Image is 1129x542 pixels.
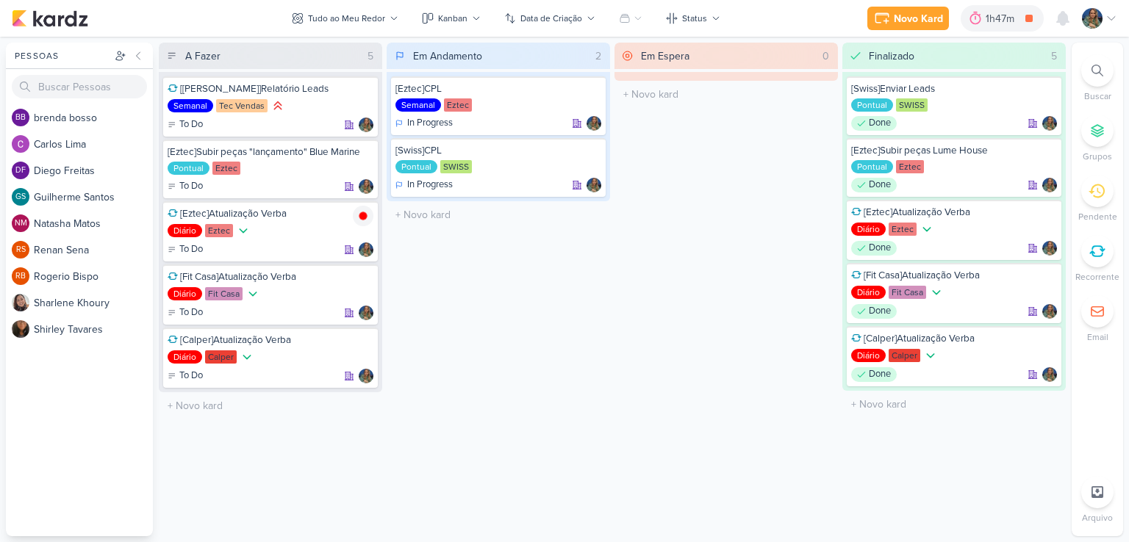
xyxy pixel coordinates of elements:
[869,178,891,192] p: Done
[869,304,891,319] p: Done
[359,242,373,257] div: Responsável: Isabella Gutierres
[589,48,607,64] div: 2
[168,99,213,112] div: Semanal
[12,294,29,311] img: Sharlene Khoury
[851,98,893,112] div: Pontual
[407,116,453,131] p: In Progress
[395,82,601,95] div: [Eztec]CPL
[1072,54,1123,103] li: Ctrl + F
[894,11,943,26] div: Novo Kard
[15,114,26,122] p: bb
[1042,178,1057,192] div: Responsável: Isabella Gutierres
[205,350,237,364] div: Calper
[1042,304,1057,319] div: Responsável: Isabella Gutierres
[359,242,373,257] img: Isabella Gutierres
[641,48,689,64] div: Em Espera
[1087,330,1108,344] p: Email
[236,223,251,238] div: Prioridade Baixa
[168,82,373,95] div: [Tec Vendas]Relatório Leads
[168,224,202,237] div: Diário
[15,193,26,201] p: GS
[359,118,373,132] div: Responsável: Isabella Gutierres
[851,178,897,192] div: Done
[587,116,601,131] img: Isabella Gutierres
[359,118,373,132] img: Isabella Gutierres
[395,160,437,173] div: Pontual
[851,349,886,362] div: Diário
[869,367,891,382] p: Done
[270,98,285,113] div: Prioridade Alta
[34,269,153,284] div: R o g e r i o B i s p o
[1042,241,1057,256] img: Isabella Gutierres
[12,75,147,98] input: Buscar Pessoas
[1082,8,1103,29] img: Isabella Gutierres
[12,214,29,232] div: Natasha Matos
[1042,116,1057,131] img: Isabella Gutierres
[168,145,373,159] div: [Eztec]Subir peças "lançamento" Blue Marine
[851,82,1057,95] div: [Swiss]Enviar Leads
[353,206,373,226] img: tracking
[867,7,949,30] button: Novo Kard
[34,295,153,311] div: S h a r l e n e K h o u r y
[1042,241,1057,256] div: Responsável: Isabella Gutierres
[185,48,221,64] div: A Fazer
[179,242,203,257] p: To Do
[12,320,29,338] img: Shirley Tavares
[851,116,897,131] div: Done
[359,179,373,194] div: Responsável: Isabella Gutierres
[587,178,601,192] img: Isabella Gutierres
[407,178,453,192] p: In Progress
[889,349,920,362] div: Calper
[920,222,934,236] div: Prioridade Baixa
[413,48,482,64] div: Em Andamento
[986,11,1019,26] div: 1h47m
[896,160,924,173] div: Eztec
[395,178,453,192] div: In Progress
[34,216,153,231] div: N a t a s h a M a t o s
[390,204,607,225] input: + Novo kard
[168,242,203,257] div: To Do
[168,369,203,383] div: To Do
[1078,210,1117,223] p: Pendente
[168,333,373,347] div: [Calper]Atualização Verba
[12,10,88,27] img: kardz.app
[929,285,944,300] div: Prioridade Baixa
[1075,270,1119,283] p: Recorrente
[851,206,1057,219] div: [Eztec]Atualização Verba
[1042,367,1057,382] div: Responsável: Isabella Gutierres
[359,306,373,320] div: Responsável: Isabella Gutierres
[34,242,153,258] div: R e n a n S e n a
[1042,304,1057,319] img: Isabella Gutierres
[34,110,153,126] div: b r e n d a b o s s o
[12,162,29,179] div: Diego Freitas
[34,322,153,337] div: S h i r l e y T a v a r e s
[168,162,209,175] div: Pontual
[889,223,917,236] div: Eztec
[1082,511,1113,524] p: Arquivo
[1042,178,1057,192] img: Isabella Gutierres
[168,287,202,300] div: Diário
[162,395,379,416] input: + Novo kard
[15,220,27,228] p: NM
[587,116,601,131] div: Responsável: Isabella Gutierres
[12,241,29,259] div: Renan Sena
[179,306,203,320] p: To Do
[851,269,1057,282] div: [Fit Casa]Atualização Verba
[869,48,914,64] div: Finalizado
[1084,90,1111,103] p: Buscar
[16,246,26,254] p: RS
[205,287,243,300] div: Fit Casa
[245,286,260,301] div: Prioridade Baixa
[923,348,938,363] div: Prioridade Baixa
[12,109,29,126] div: brenda bosso
[851,332,1057,345] div: [Calper]Atualização Verba
[395,98,441,112] div: Semanal
[1042,367,1057,382] img: Isabella Gutierres
[15,167,26,175] p: DF
[359,179,373,194] img: Isabella Gutierres
[15,272,26,281] p: RB
[179,179,203,194] p: To Do
[395,116,453,131] div: In Progress
[205,224,233,237] div: Eztec
[817,48,835,64] div: 0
